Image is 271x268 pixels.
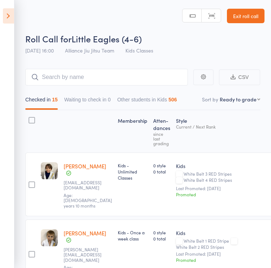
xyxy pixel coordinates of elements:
[72,33,142,45] span: Little Eagles (4-6)
[176,124,240,129] div: Current / Next Rank
[176,244,224,250] span: White Belt 2 RED Stripes
[153,162,170,168] span: 0 style
[150,113,173,149] div: Atten­dances
[25,33,72,45] span: Roll Call for
[64,162,106,170] a: [PERSON_NAME]
[153,235,170,242] span: 0 total
[115,113,150,149] div: Membership
[176,162,240,169] div: Kids
[64,192,112,209] span: Age: [DEMOGRAPHIC_DATA] years 10 months
[184,177,232,183] span: White Belt 4 RED Stripes
[153,168,170,175] span: 0 total
[153,229,170,235] span: 0 style
[118,162,147,181] div: Kids - Unlimited Classes
[64,229,106,237] a: [PERSON_NAME]
[41,229,58,246] img: image1739250930.png
[64,93,111,110] button: Waiting to check in0
[176,238,240,249] div: White Belt 1 RED Stripe
[108,97,111,102] div: 0
[176,171,240,184] div: White Belt 3 RED Stripes
[176,191,240,197] div: Promoted
[227,9,264,23] a: Exit roll call
[118,229,147,242] div: Kids - Once a week class
[64,180,111,190] small: stuarth7@gmail.com
[41,162,58,179] img: image1739941698.png
[65,47,114,54] span: Alliance Jiu Jitsu Team
[25,47,54,54] span: [DATE] 16:00
[219,70,260,85] button: CSV
[176,251,240,256] small: Last Promoted: [DATE]
[176,229,240,236] div: Kids
[125,47,153,54] span: Kids Classes
[52,97,58,102] div: 15
[25,93,58,110] button: Checked in15
[153,131,170,146] div: since last grading
[173,113,242,149] div: Style
[176,257,240,263] div: Promoted
[25,69,188,85] input: Search by name
[168,97,177,102] div: 506
[117,93,177,110] button: Other students in Kids506
[64,247,111,263] small: Nick.braslin@gmail.com
[220,96,257,103] div: Ready to grade
[176,186,240,191] small: Last Promoted: [DATE]
[202,96,218,103] label: Sort by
